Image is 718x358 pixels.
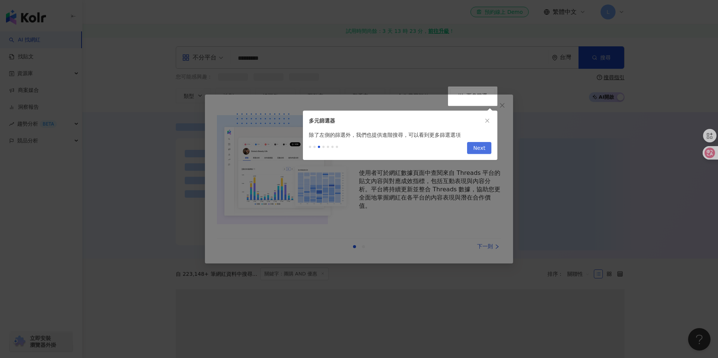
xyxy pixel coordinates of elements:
div: 多元篩選器 [309,117,483,125]
span: close [485,118,490,123]
span: Next [473,142,485,154]
button: close [483,117,491,125]
button: Next [467,142,491,154]
div: 除了左側的篩選外，我們也提供進階搜尋，可以看到更多篩選選項 [303,131,497,139]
